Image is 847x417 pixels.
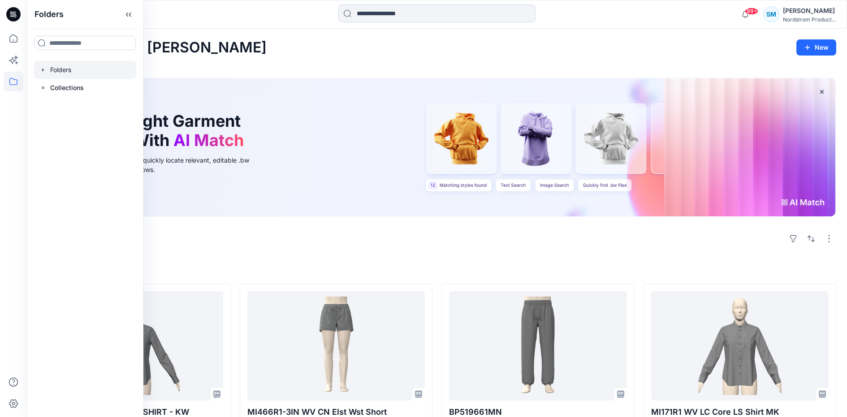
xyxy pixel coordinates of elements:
div: [PERSON_NAME] [783,5,836,16]
h2: Welcome back, [PERSON_NAME] [38,39,267,56]
a: BP519661MN [449,291,627,400]
button: New [796,39,836,56]
div: Use text or image search to quickly locate relevant, editable .bw files for faster design workflows. [60,155,262,174]
p: Collections [50,82,84,93]
span: AI Match [173,130,244,150]
span: 99+ [745,8,758,15]
h4: Styles [38,264,836,275]
a: MI171R1 WV LC Core LS Shirt MK [651,291,829,400]
h1: Find the Right Garment Instantly With [60,112,248,150]
div: SM [763,6,779,22]
div: Nordstrom Product... [783,16,836,23]
a: MI466R1-3IN WV CN Elst Wst Short [247,291,425,400]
